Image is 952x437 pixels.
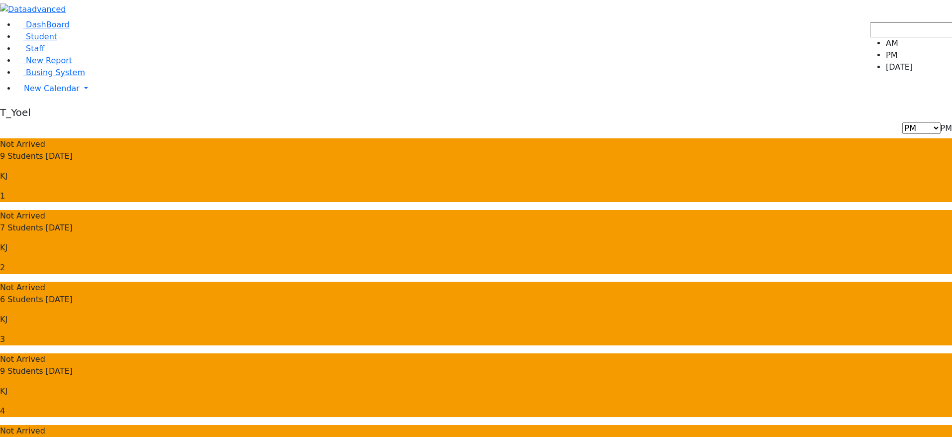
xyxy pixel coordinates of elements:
[941,123,952,133] span: PM
[16,56,72,65] a: New Report
[26,32,57,41] span: Student
[26,56,72,65] span: New Report
[26,68,85,77] span: Busing System
[16,68,85,77] a: Busing System
[26,20,70,29] span: DashBoard
[24,84,80,93] span: New Calendar
[16,79,952,99] a: New Calendar
[26,44,44,53] span: Staff
[16,44,44,53] a: Staff
[16,20,70,29] a: DashBoard
[16,32,57,41] a: Student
